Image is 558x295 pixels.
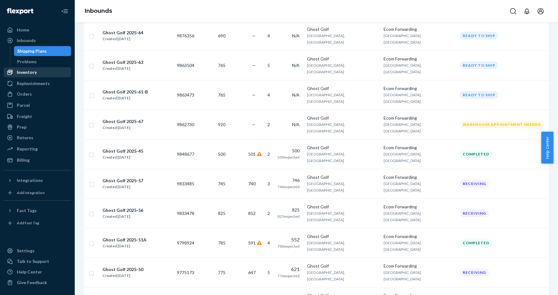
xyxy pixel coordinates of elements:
[102,213,143,220] div: Created [DATE]
[307,174,379,180] div: Ghost Golf
[384,56,455,62] div: Ecom Forwarding
[277,214,300,219] span: 825 expected
[267,63,270,68] span: 5
[4,256,71,266] a: Talk to Support
[174,169,197,198] td: 9833485
[7,8,33,14] img: Flexport logo
[252,63,256,68] span: —
[384,122,422,133] span: [GEOGRAPHIC_DATA], [GEOGRAPHIC_DATA]
[460,121,544,128] div: Warehouse Appointment Needed
[384,63,422,74] span: [GEOGRAPHIC_DATA], [GEOGRAPHIC_DATA]
[4,144,71,154] a: Reporting
[307,233,379,240] div: Ghost Golf
[384,240,422,252] span: [GEOGRAPHIC_DATA], [GEOGRAPHIC_DATA]
[4,36,71,45] a: Inbounds
[307,33,345,45] span: [GEOGRAPHIC_DATA], [GEOGRAPHIC_DATA]
[267,122,270,127] span: 2
[277,155,300,159] span: 500 expected
[218,92,225,98] span: 765
[292,122,300,127] span: N/A
[307,204,379,210] div: Ghost Golf
[307,93,345,104] span: [GEOGRAPHIC_DATA], [GEOGRAPHIC_DATA]
[252,122,256,127] span: —
[460,269,489,276] div: Receiving
[102,178,143,184] div: Ghost Golf 2025-57
[384,174,455,180] div: Ecom Forwarding
[4,133,71,143] a: Returns
[218,33,225,38] span: 690
[248,181,256,186] span: 740
[218,63,225,68] span: 765
[174,139,197,169] td: 9848677
[17,269,42,275] div: Help Center
[460,32,498,40] div: Ready to ship
[102,207,143,213] div: Ghost Golf 2025-56
[4,100,71,110] a: Parcel
[17,248,35,254] div: Settings
[384,270,422,281] span: [GEOGRAPHIC_DATA], [GEOGRAPHIC_DATA]
[17,37,36,44] div: Inbounds
[102,30,143,36] div: Ghost Golf 2025-64
[102,125,143,131] div: Created [DATE]
[174,21,197,50] td: 9876356
[267,92,270,98] span: 4
[384,211,422,222] span: [GEOGRAPHIC_DATA], [GEOGRAPHIC_DATA]
[17,135,33,141] div: Returns
[277,177,300,183] div: 746
[277,274,300,278] span: 776 expected
[17,146,38,152] div: Reporting
[384,93,422,104] span: [GEOGRAPHIC_DATA], [GEOGRAPHIC_DATA]
[384,233,455,240] div: Ecom Forwarding
[4,206,71,216] button: Fast Tags
[307,263,379,269] div: Ghost Golf
[17,91,32,97] div: Orders
[267,33,270,38] span: 4
[218,270,225,275] span: 775
[307,152,345,163] span: [GEOGRAPHIC_DATA], [GEOGRAPHIC_DATA]
[307,56,379,62] div: Ghost Golf
[292,92,300,98] span: N/A
[102,148,143,154] div: Ghost Golf 2025-45
[248,211,256,216] span: 852
[277,236,300,243] div: 552
[384,115,455,121] div: Ecom Forwarding
[102,59,143,65] div: Ghost Golf 2025-63
[384,181,422,193] span: [GEOGRAPHIC_DATA], [GEOGRAPHIC_DATA]
[267,270,270,275] span: 5
[102,154,143,160] div: Created [DATE]
[17,80,50,87] div: Replenishments
[460,209,489,217] div: Receiving
[248,151,256,157] span: 501
[267,181,270,186] span: 3
[102,184,143,190] div: Created [DATE]
[218,211,225,216] span: 825
[102,273,143,279] div: Created [DATE]
[277,244,300,249] span: 788 expected
[14,46,71,56] a: Shipping Plans
[59,5,71,17] button: Close Navigation
[252,33,256,38] span: —
[102,65,143,72] div: Created [DATE]
[17,279,47,286] div: Give Feedback
[277,266,300,273] div: 621
[384,85,455,92] div: Ecom Forwarding
[4,218,71,228] a: Add Fast Tag
[307,181,345,193] span: [GEOGRAPHIC_DATA], [GEOGRAPHIC_DATA]
[307,85,379,92] div: Ghost Golf
[17,177,43,183] div: Integrations
[174,228,197,258] td: 9798924
[174,198,197,228] td: 9833478
[218,240,225,245] span: 785
[307,270,345,281] span: [GEOGRAPHIC_DATA], [GEOGRAPHIC_DATA]
[174,50,197,80] td: 9863504
[4,267,71,277] a: Help Center
[460,91,498,99] div: Ready to ship
[102,89,148,95] div: Ghost Golf 2025-61-B
[80,2,117,20] ol: breadcrumbs
[384,204,455,210] div: Ecom Forwarding
[384,33,422,45] span: [GEOGRAPHIC_DATA], [GEOGRAPHIC_DATA]
[85,7,112,14] a: Inbounds
[102,36,143,42] div: Created [DATE]
[460,180,489,188] div: Receiving
[17,27,29,33] div: Home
